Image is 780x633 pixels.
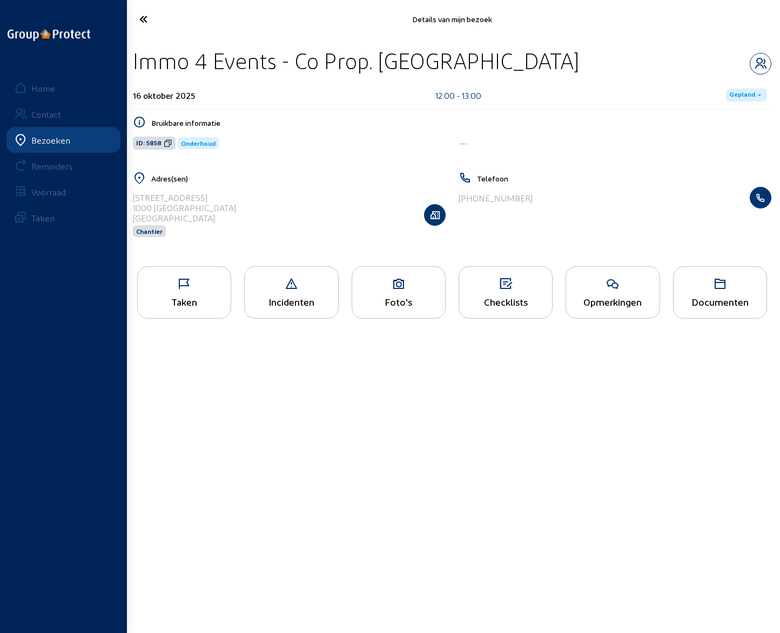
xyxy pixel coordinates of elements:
h5: Bruikbare informatie [151,118,771,127]
div: Taken [31,213,55,223]
div: 1000 [GEOGRAPHIC_DATA] [133,203,236,213]
div: [STREET_ADDRESS] [133,192,236,203]
span: Gepland [729,91,755,99]
img: logo-oneline.png [8,29,90,41]
a: Contact [6,101,120,127]
a: Voorraad [6,179,120,205]
div: Home [31,83,55,93]
div: Checklists [459,296,552,307]
div: Reminders [31,161,72,171]
div: 16 oktober 2025 [133,90,195,100]
div: Taken [138,296,231,307]
span: Onderhoud [181,139,216,147]
div: Documenten [674,296,766,307]
div: Voorraad [31,187,66,197]
h5: Telefoon [477,174,771,183]
div: Foto's [352,296,445,307]
img: Aqua Protect [459,143,469,146]
a: Home [6,75,120,101]
a: Reminders [6,153,120,179]
div: Details van mijn bezoek [233,15,670,24]
div: Bezoeken [31,135,70,145]
div: Contact [31,109,61,119]
span: Chantier [136,227,163,235]
div: [GEOGRAPHIC_DATA] [133,213,236,223]
span: ID: 5858 [136,139,162,147]
a: Taken [6,205,120,231]
div: Immo 4 Events - Co Prop. [GEOGRAPHIC_DATA] [133,47,579,75]
div: Opmerkingen [566,296,659,307]
div: 12:00 - 13:00 [435,90,481,100]
a: Bezoeken [6,127,120,153]
div: Incidenten [245,296,338,307]
h5: Adres(sen) [151,174,446,183]
div: [PHONE_NUMBER] [459,193,533,203]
